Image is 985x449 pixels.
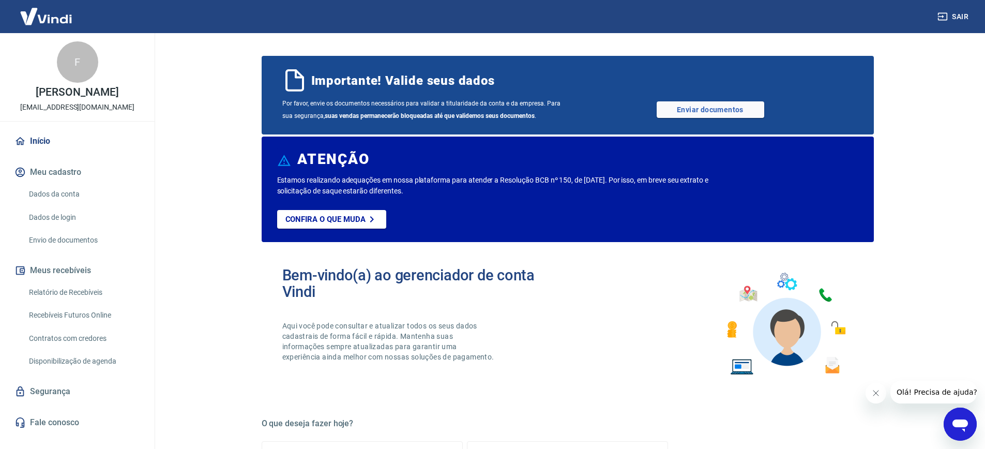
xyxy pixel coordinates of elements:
[297,154,369,164] h6: ATENÇÃO
[25,351,142,372] a: Disponibilização de agenda
[944,408,977,441] iframe: Botão para abrir a janela de mensagens
[311,72,495,89] span: Importante! Valide seus dados
[277,210,386,229] a: Confira o que muda
[277,175,742,197] p: Estamos realizando adequações em nossa plataforma para atender a Resolução BCB nº 150, de [DATE]....
[890,381,977,403] iframe: Mensagem da empresa
[12,161,142,184] button: Meu cadastro
[25,282,142,303] a: Relatório de Recebíveis
[12,380,142,403] a: Segurança
[25,184,142,205] a: Dados da conta
[866,383,886,403] iframe: Fechar mensagem
[657,101,764,118] a: Enviar documentos
[12,259,142,282] button: Meus recebíveis
[282,267,568,300] h2: Bem-vindo(a) ao gerenciador de conta Vindi
[25,230,142,251] a: Envio de documentos
[12,130,142,153] a: Início
[12,411,142,434] a: Fale conosco
[6,7,87,16] span: Olá! Precisa de ajuda?
[282,321,496,362] p: Aqui você pode consultar e atualizar todos os seus dados cadastrais de forma fácil e rápida. Mant...
[718,267,853,381] img: Imagem de um avatar masculino com diversos icones exemplificando as funcionalidades do gerenciado...
[20,102,134,113] p: [EMAIL_ADDRESS][DOMAIN_NAME]
[12,1,80,32] img: Vindi
[25,305,142,326] a: Recebíveis Futuros Online
[935,7,973,26] button: Sair
[282,97,568,122] span: Por favor, envie os documentos necessários para validar a titularidade da conta e da empresa. Par...
[36,87,118,98] p: [PERSON_NAME]
[25,207,142,228] a: Dados de login
[57,41,98,83] div: F
[285,215,366,224] p: Confira o que muda
[262,418,874,429] h5: O que deseja fazer hoje?
[325,112,535,119] b: suas vendas permanecerão bloqueadas até que validemos seus documentos
[25,328,142,349] a: Contratos com credores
